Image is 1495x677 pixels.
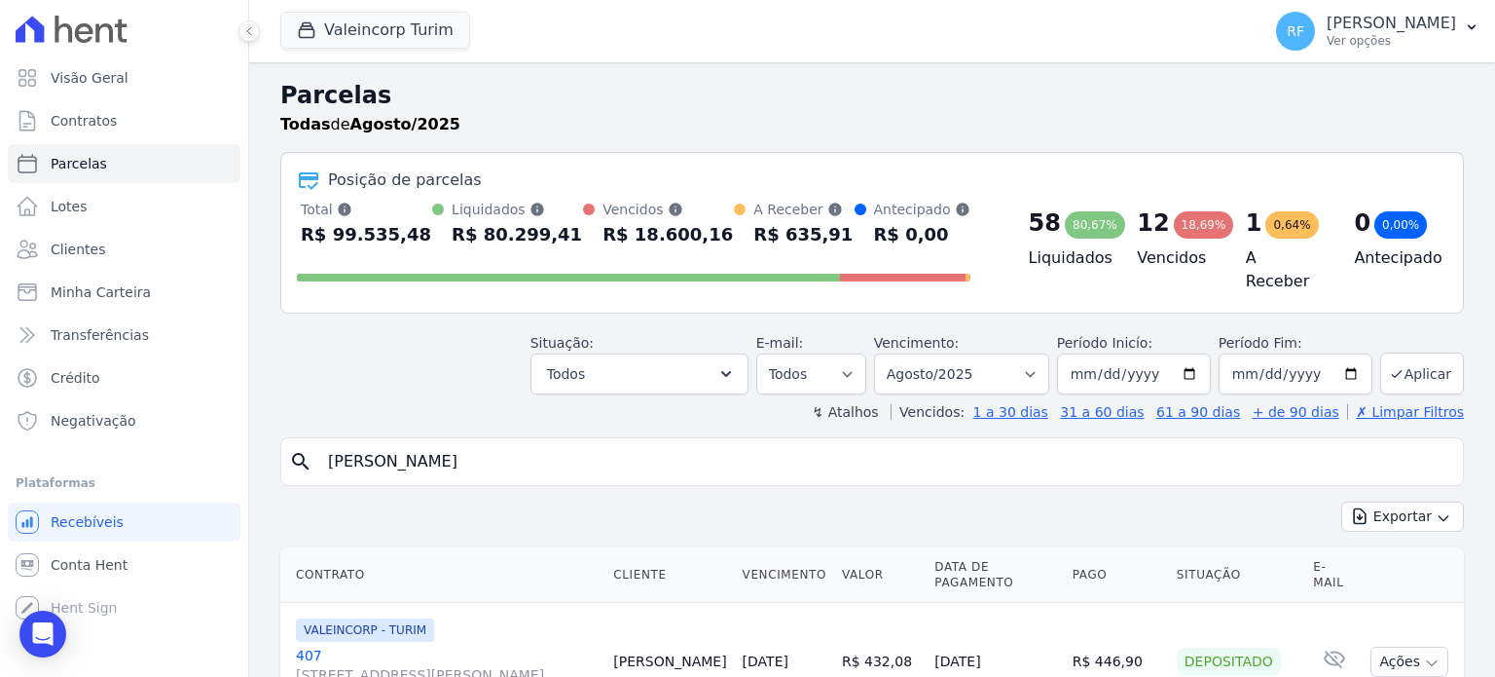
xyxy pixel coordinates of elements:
[51,240,105,259] span: Clientes
[874,335,959,351] label: Vencimento:
[51,368,100,388] span: Crédito
[16,471,233,495] div: Plataformas
[605,547,734,603] th: Cliente
[8,273,240,312] a: Minha Carteira
[51,197,88,216] span: Lotes
[1174,211,1234,239] div: 18,69%
[8,401,240,440] a: Negativação
[1065,547,1169,603] th: Pago
[743,654,788,669] a: [DATE]
[812,404,878,420] label: ↯ Atalhos
[547,362,585,386] span: Todos
[1246,207,1262,239] div: 1
[51,325,149,345] span: Transferências
[8,545,240,584] a: Conta Hent
[51,111,117,131] span: Contratos
[8,503,240,542] a: Recebíveis
[51,555,128,575] span: Conta Hent
[530,335,594,351] label: Situação:
[927,547,1064,603] th: Data de Pagamento
[1354,246,1432,270] h4: Antecipado
[452,200,582,219] div: Liquidados
[530,354,748,395] button: Todos
[280,115,331,133] strong: Todas
[1169,547,1305,603] th: Situação
[8,358,240,397] a: Crédito
[301,200,431,219] div: Total
[1287,24,1304,38] span: RF
[1029,207,1061,239] div: 58
[1253,404,1339,420] a: + de 90 dias
[1327,14,1456,33] p: [PERSON_NAME]
[1341,502,1464,532] button: Exportar
[1219,333,1372,354] label: Período Fim:
[753,219,853,250] div: R$ 635,91
[602,200,733,219] div: Vencidos
[753,200,853,219] div: A Receber
[51,512,124,532] span: Recebíveis
[1156,404,1240,420] a: 61 a 90 dias
[51,154,107,173] span: Parcelas
[1260,4,1495,58] button: RF [PERSON_NAME] Ver opções
[51,68,128,88] span: Visão Geral
[19,611,66,658] div: Open Intercom Messenger
[973,404,1048,420] a: 1 a 30 dias
[1177,648,1281,675] div: Depositado
[1327,33,1456,49] p: Ver opções
[280,547,605,603] th: Contrato
[735,547,834,603] th: Vencimento
[874,200,970,219] div: Antecipado
[280,113,460,136] p: de
[1137,246,1215,270] h4: Vencidos
[280,78,1464,113] h2: Parcelas
[8,101,240,140] a: Contratos
[1265,211,1318,239] div: 0,64%
[1246,246,1324,293] h4: A Receber
[301,219,431,250] div: R$ 99.535,48
[296,619,434,642] span: VALEINCORP - TURIM
[280,12,470,49] button: Valeincorp Turim
[1065,211,1125,239] div: 80,67%
[1370,647,1448,677] button: Ações
[8,144,240,183] a: Parcelas
[316,442,1455,481] input: Buscar por nome do lote ou do cliente
[891,404,965,420] label: Vencidos:
[1380,353,1464,395] button: Aplicar
[8,58,240,97] a: Visão Geral
[1305,547,1363,603] th: E-mail
[874,219,970,250] div: R$ 0,00
[8,316,240,355] a: Transferências
[8,187,240,226] a: Lotes
[1057,335,1152,351] label: Período Inicío:
[1060,404,1144,420] a: 31 a 60 dias
[328,169,482,192] div: Posição de parcelas
[289,450,312,473] i: search
[1029,246,1107,270] h4: Liquidados
[834,547,927,603] th: Valor
[452,219,582,250] div: R$ 80.299,41
[1347,404,1464,420] a: ✗ Limpar Filtros
[1374,211,1427,239] div: 0,00%
[1354,207,1370,239] div: 0
[602,219,733,250] div: R$ 18.600,16
[350,115,460,133] strong: Agosto/2025
[756,335,804,351] label: E-mail:
[8,230,240,269] a: Clientes
[1137,207,1169,239] div: 12
[51,282,151,302] span: Minha Carteira
[51,411,136,431] span: Negativação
